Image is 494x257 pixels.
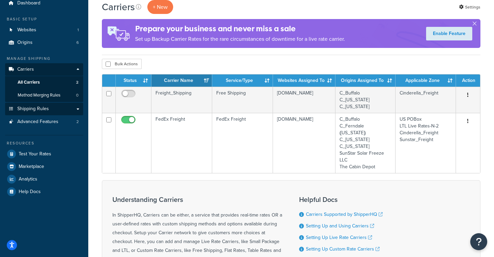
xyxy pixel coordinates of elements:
[299,196,388,203] h3: Helpful Docs
[5,24,83,36] a: Websites 1
[77,27,79,33] span: 1
[306,234,372,241] a: Setting Up Live Rate Carriers
[5,24,83,36] li: Websites
[459,2,480,12] a: Settings
[17,106,49,112] span: Shipping Rules
[5,173,83,185] a: Analytics
[76,92,78,98] span: 0
[5,160,83,173] a: Marketplace
[19,176,37,182] span: Analytics
[5,63,83,102] li: Carriers
[5,140,83,146] div: Resources
[135,34,345,44] p: Set up Backup Carrier Rates for the rare circumstances of downtime for a live rate carrier.
[76,40,79,46] span: 6
[212,113,273,173] td: FedEx Freight
[18,92,60,98] span: Method Merging Rules
[426,27,472,40] a: Enable Feature
[273,87,335,113] td: [DOMAIN_NAME]
[5,63,83,76] a: Carriers
[19,164,44,170] span: Marketplace
[5,103,83,115] a: Shipping Rules
[470,233,487,250] button: Open Resource Center
[5,76,83,89] a: All Carriers 2
[5,36,83,49] li: Origins
[76,119,79,125] span: 2
[19,189,41,195] span: Help Docs
[212,87,273,113] td: Free Shipping
[306,245,380,253] a: Setting Up Custom Rate Carriers
[456,74,480,87] th: Action
[17,119,58,125] span: Advanced Features
[18,80,40,85] span: All Carriers
[335,87,396,113] td: C_Buffalo C_[US_STATE] C_[US_STATE]
[335,113,396,173] td: C_Buffalo C_Ferndale ([US_STATE]) C_[US_STATE] C_[US_STATE] SunStar Solar Freeze LLC The Cabin Depot
[112,196,282,203] h3: Understanding Carriers
[5,89,83,102] li: Method Merging Rules
[102,59,142,69] button: Bulk Actions
[5,116,83,128] li: Advanced Features
[102,19,135,48] img: ad-rules-rateshop-fe6ec290ccb7230408bd80ed9643f0289d75e0ffd9eb532fc0e269fcd187b520.png
[5,56,83,62] div: Manage Shipping
[17,27,36,33] span: Websites
[151,87,212,113] td: Freight_Shipping
[135,23,345,34] h4: Prepare your business and never miss a sale
[76,80,78,85] span: 2
[396,87,456,113] td: Cinderella_Freight
[151,74,212,87] th: Carrier Name: activate to sort column ascending
[17,67,34,72] span: Carriers
[5,16,83,22] div: Basic Setup
[19,151,51,157] span: Test Your Rates
[396,113,456,173] td: US POBox LTL Live Rates-N-2 Cinderella_Freight Sunstar_Freight
[151,113,212,173] td: FedEx Freight
[306,222,374,229] a: Setting Up and Using Carriers
[5,148,83,160] a: Test Your Rates
[5,186,83,198] a: Help Docs
[5,116,83,128] a: Advanced Features 2
[116,74,151,87] th: Status: activate to sort column ascending
[396,74,456,87] th: Applicable Zone: activate to sort column ascending
[335,74,396,87] th: Origins Assigned To: activate to sort column ascending
[5,89,83,102] a: Method Merging Rules 0
[273,74,335,87] th: Websites Assigned To: activate to sort column ascending
[306,211,383,218] a: Carriers Supported by ShipperHQ
[17,0,40,6] span: Dashboard
[17,40,33,46] span: Origins
[212,74,273,87] th: Service/Type: activate to sort column ascending
[273,113,335,173] td: [DOMAIN_NAME]
[5,36,83,49] a: Origins 6
[102,0,135,14] h1: Carriers
[5,76,83,89] li: All Carriers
